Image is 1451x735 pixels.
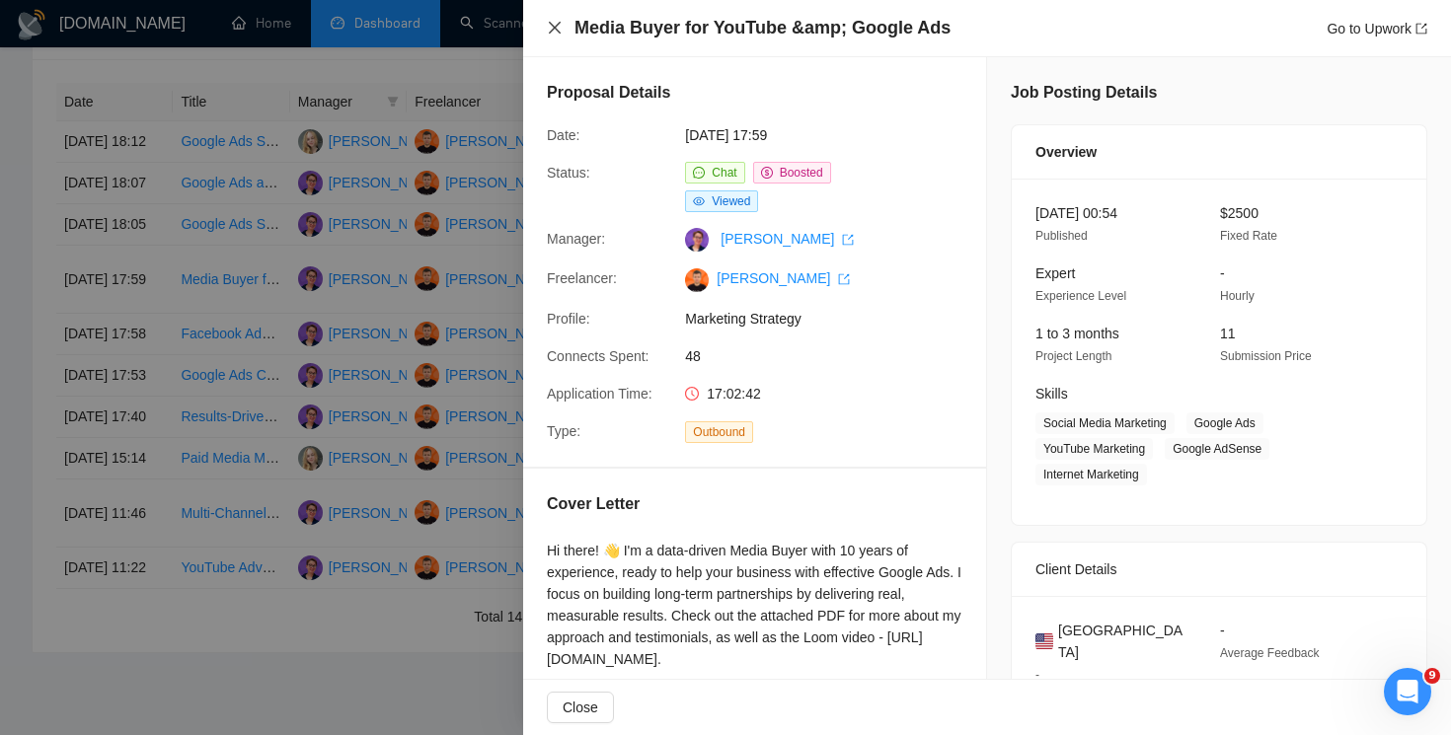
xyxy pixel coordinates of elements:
[1035,630,1053,652] img: 🇺🇸
[1035,349,1111,363] span: Project Length
[547,311,590,327] span: Profile:
[547,348,649,364] span: Connects Spent:
[1220,646,1320,660] span: Average Feedback
[685,308,981,330] span: Marketing Strategy
[1035,229,1088,243] span: Published
[712,166,736,180] span: Chat
[547,270,617,286] span: Freelancer:
[707,386,761,402] span: 17:02:42
[547,423,580,439] span: Type:
[547,492,640,516] h5: Cover Letter
[1327,21,1427,37] a: Go to Upworkexport
[685,268,709,292] img: c14xhZlC-tuZVDV19vT9PqPao_mWkLBFZtPhMWXnAzD5A78GLaVOfmL__cgNkALhSq
[563,697,598,718] span: Close
[1424,668,1440,684] span: 9
[721,231,854,247] a: [PERSON_NAME] export
[685,387,699,401] span: clock-circle
[1035,141,1097,163] span: Overview
[547,165,590,181] span: Status:
[1186,412,1263,434] span: Google Ads
[1384,668,1431,715] iframe: Intercom live chat
[1035,668,1039,682] span: -
[1220,289,1255,303] span: Hourly
[1035,438,1153,460] span: YouTube Marketing
[1035,464,1147,485] span: Internet Marketing
[685,124,981,146] span: [DATE] 17:59
[1011,81,1157,105] h5: Job Posting Details
[547,127,579,143] span: Date:
[547,231,605,247] span: Manager:
[1035,543,1403,596] div: Client Details
[693,167,705,179] span: message
[1220,205,1259,221] span: $2500
[842,234,854,246] span: export
[1220,623,1225,638] span: -
[547,20,563,36] span: close
[712,194,750,208] span: Viewed
[1058,620,1188,663] span: [GEOGRAPHIC_DATA]
[761,167,773,179] span: dollar
[1220,265,1225,281] span: -
[685,345,981,367] span: 48
[1035,326,1119,341] span: 1 to 3 months
[547,386,652,402] span: Application Time:
[1035,265,1075,281] span: Expert
[547,692,614,723] button: Close
[1165,438,1269,460] span: Google AdSense
[1035,289,1126,303] span: Experience Level
[685,421,753,443] span: Outbound
[1035,412,1175,434] span: Social Media Marketing
[1220,349,1312,363] span: Submission Price
[1220,229,1277,243] span: Fixed Rate
[1220,326,1236,341] span: 11
[574,16,951,40] h4: Media Buyer for YouTube &amp; Google Ads
[780,166,823,180] span: Boosted
[547,81,670,105] h5: Proposal Details
[838,273,850,285] span: export
[1035,205,1117,221] span: [DATE] 00:54
[547,20,563,37] button: Close
[717,270,850,286] a: [PERSON_NAME] export
[1035,386,1068,402] span: Skills
[693,195,705,207] span: eye
[1415,23,1427,35] span: export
